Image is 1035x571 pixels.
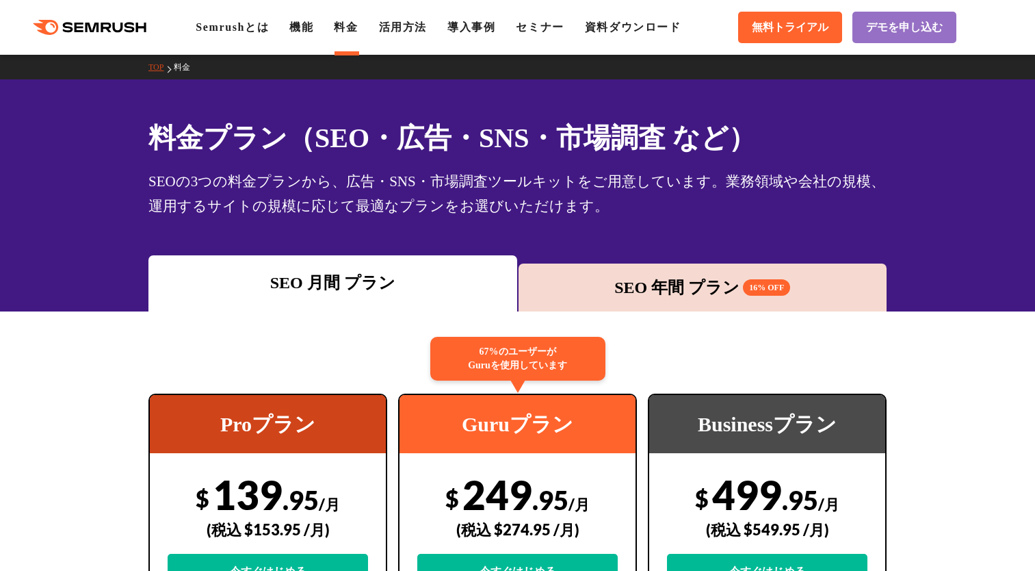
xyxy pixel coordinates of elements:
[695,484,709,512] span: $
[738,12,842,43] a: 無料トライアル
[532,484,568,516] span: .95
[150,395,386,453] div: Proプラン
[148,169,887,218] div: SEOの3つの料金プランから、広告・SNS・市場調査ツールキットをご用意しています。業務領域や会社の規模、運用するサイトの規模に応じて最適なプランをお選びいただけます。
[782,484,818,516] span: .95
[148,118,887,158] h1: 料金プラン（SEO・広告・SNS・市場調査 など）
[417,505,618,554] div: (税込 $274.95 /月)
[148,62,174,72] a: TOP
[667,505,867,554] div: (税込 $549.95 /月)
[752,21,828,35] span: 無料トライアル
[866,21,943,35] span: デモを申し込む
[168,505,368,554] div: (税込 $153.95 /月)
[196,484,209,512] span: $
[399,395,636,453] div: Guruプラン
[289,21,313,33] a: 機能
[379,21,427,33] a: 活用方法
[445,484,459,512] span: $
[447,21,495,33] a: 導入事例
[818,495,839,513] span: /月
[430,337,605,381] div: 67%のユーザーが Guruを使用しています
[516,21,564,33] a: セミナー
[174,62,200,72] a: 料金
[525,275,880,300] div: SEO 年間 プラン
[743,279,790,296] span: 16% OFF
[334,21,358,33] a: 料金
[568,495,590,513] span: /月
[585,21,681,33] a: 資料ダウンロード
[155,270,510,295] div: SEO 月間 プラン
[319,495,340,513] span: /月
[283,484,319,516] span: .95
[196,21,269,33] a: Semrushとは
[852,12,956,43] a: デモを申し込む
[649,395,885,453] div: Businessプラン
